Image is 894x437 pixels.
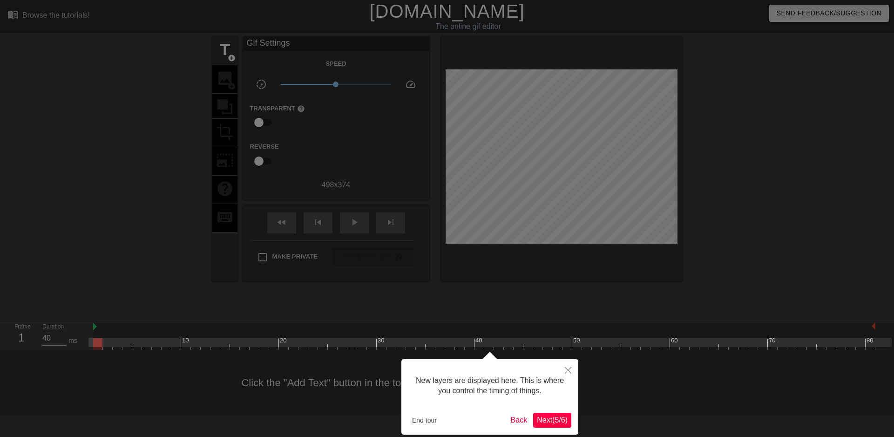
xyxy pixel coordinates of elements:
[537,416,568,424] span: Next ( 5 / 6 )
[558,359,578,381] button: Close
[408,366,571,406] div: New layers are displayed here. This is where you control the timing of things.
[533,413,571,428] button: Next
[507,413,531,428] button: Back
[408,413,440,427] button: End tour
